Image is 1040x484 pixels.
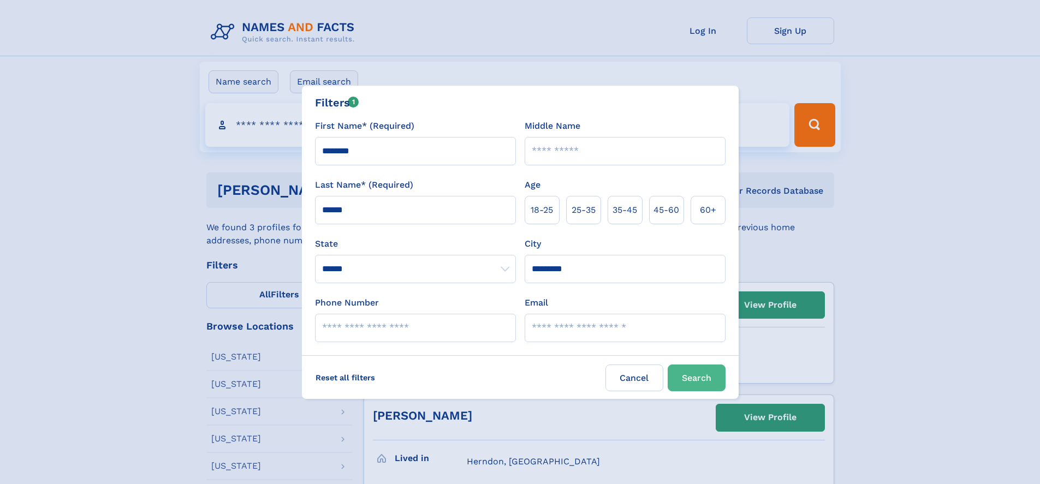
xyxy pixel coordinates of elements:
span: 18‑25 [531,204,553,217]
label: Email [525,296,548,309]
label: First Name* (Required) [315,119,414,133]
button: Search [668,365,726,391]
span: 35‑45 [613,204,637,217]
div: Filters [315,94,359,111]
label: Phone Number [315,296,379,309]
label: Reset all filters [308,365,382,391]
label: Middle Name [525,119,580,133]
label: Cancel [605,365,663,391]
span: 45‑60 [653,204,679,217]
label: City [525,237,541,250]
label: Last Name* (Required) [315,178,413,192]
label: Age [525,178,540,192]
span: 60+ [700,204,716,217]
span: 25‑35 [572,204,596,217]
label: State [315,237,516,250]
